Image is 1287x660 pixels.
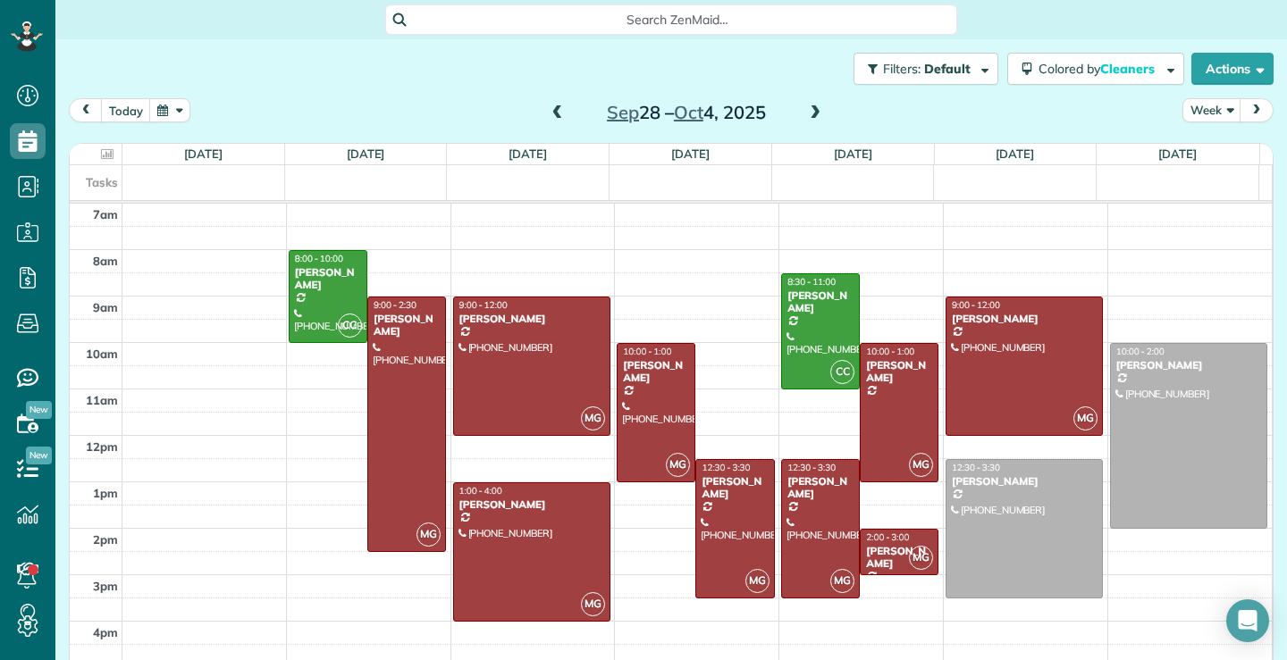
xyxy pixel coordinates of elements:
[866,531,909,543] span: 2:00 - 3:00
[951,475,1098,488] div: [PERSON_NAME]
[458,313,605,325] div: [PERSON_NAME]
[830,569,854,593] span: MG
[674,101,703,123] span: Oct
[93,625,118,639] span: 4pm
[1039,61,1161,77] span: Colored by
[787,462,836,473] span: 12:30 - 3:30
[184,146,223,161] a: [DATE]
[996,146,1034,161] a: [DATE]
[909,453,933,477] span: MG
[666,453,690,477] span: MG
[458,498,605,511] div: [PERSON_NAME]
[1073,406,1098,430] span: MG
[509,146,547,161] a: [DATE]
[86,393,118,407] span: 11am
[622,359,690,385] div: [PERSON_NAME]
[26,447,52,464] span: New
[374,299,416,311] span: 9:00 - 2:30
[459,299,508,311] span: 9:00 - 12:00
[93,579,118,593] span: 3pm
[702,462,750,473] span: 12:30 - 3:30
[924,61,972,77] span: Default
[295,253,343,264] span: 8:00 - 10:00
[1191,53,1274,85] button: Actions
[834,146,872,161] a: [DATE]
[101,98,151,122] button: today
[623,346,671,357] span: 10:00 - 1:00
[575,103,798,122] h2: 28 – 4, 2025
[1115,359,1263,372] div: [PERSON_NAME]
[865,359,933,385] div: [PERSON_NAME]
[952,299,1000,311] span: 9:00 - 12:00
[1158,146,1197,161] a: [DATE]
[294,266,362,292] div: [PERSON_NAME]
[830,360,854,384] span: CC
[845,53,998,85] a: Filters: Default
[93,300,118,314] span: 9am
[93,254,118,268] span: 8am
[671,146,710,161] a: [DATE]
[607,101,639,123] span: Sep
[581,406,605,430] span: MG
[26,401,52,419] span: New
[459,485,502,497] span: 1:00 - 4:00
[373,313,441,338] div: [PERSON_NAME]
[787,276,836,288] span: 8:30 - 11:00
[1116,346,1165,357] span: 10:00 - 2:00
[581,592,605,616] span: MG
[1182,98,1241,122] button: Week
[69,98,103,122] button: prev
[883,61,921,77] span: Filters:
[952,462,1000,473] span: 12:30 - 3:30
[701,475,769,501] div: [PERSON_NAME]
[745,569,770,593] span: MG
[865,545,933,571] div: [PERSON_NAME]
[416,522,441,547] span: MG
[93,207,118,221] span: 7am
[1007,53,1184,85] button: Colored byCleaners
[347,146,385,161] a: [DATE]
[854,53,998,85] button: Filters: Default
[86,439,118,454] span: 12pm
[86,347,118,361] span: 10am
[866,346,914,357] span: 10:00 - 1:00
[909,546,933,570] span: MG
[1100,61,1157,77] span: Cleaners
[951,313,1098,325] div: [PERSON_NAME]
[86,175,118,189] span: Tasks
[1240,98,1274,122] button: next
[786,475,854,501] div: [PERSON_NAME]
[1226,599,1269,642] div: Open Intercom Messenger
[93,532,118,547] span: 2pm
[786,289,854,315] div: [PERSON_NAME]
[338,313,362,338] span: CC
[93,486,118,500] span: 1pm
